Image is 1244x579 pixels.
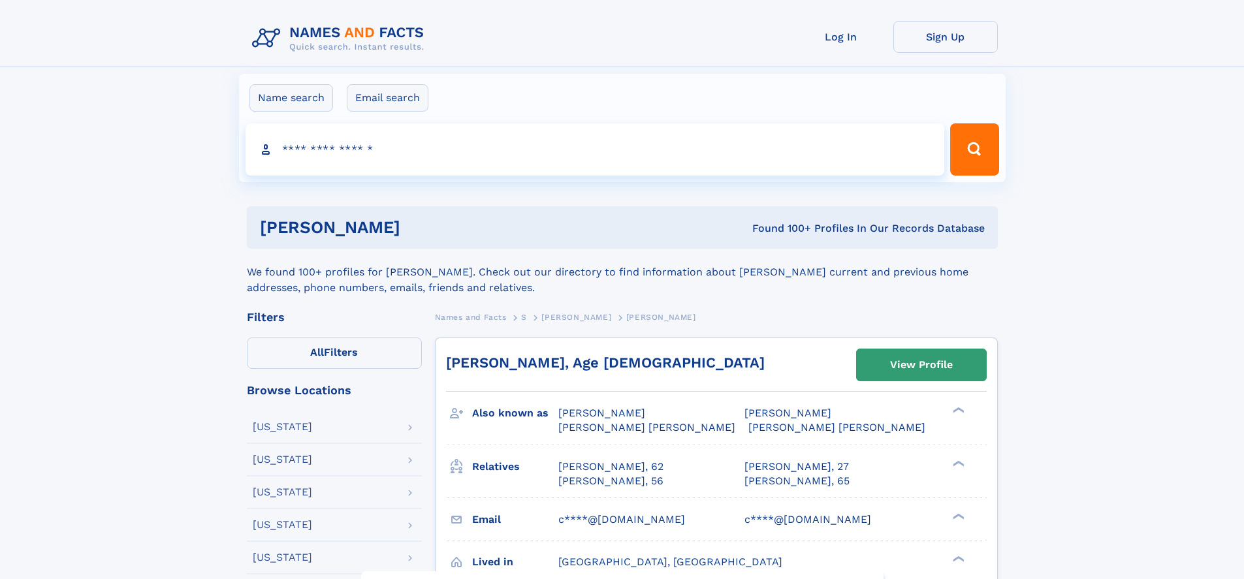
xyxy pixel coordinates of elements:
button: Search Button [950,123,998,176]
div: We found 100+ profiles for [PERSON_NAME]. Check out our directory to find information about [PERS... [247,249,998,296]
input: search input [246,123,945,176]
a: S [521,309,527,325]
a: [PERSON_NAME], 62 [558,460,663,474]
div: [US_STATE] [253,520,312,530]
div: ❯ [949,459,965,467]
span: [PERSON_NAME] [626,313,696,322]
label: Name search [249,84,333,112]
div: [US_STATE] [253,552,312,563]
a: Names and Facts [435,309,507,325]
a: [PERSON_NAME], 27 [744,460,849,474]
div: ❯ [949,512,965,520]
h3: Lived in [472,551,558,573]
a: View Profile [857,349,986,381]
div: ❯ [949,406,965,415]
a: Sign Up [893,21,998,53]
div: View Profile [890,350,953,380]
span: [GEOGRAPHIC_DATA], [GEOGRAPHIC_DATA] [558,556,782,568]
h3: Also known as [472,402,558,424]
img: Logo Names and Facts [247,21,435,56]
a: [PERSON_NAME] [541,309,611,325]
div: [US_STATE] [253,422,312,432]
h3: Relatives [472,456,558,478]
div: [US_STATE] [253,487,312,497]
label: Filters [247,337,422,369]
div: Found 100+ Profiles In Our Records Database [576,221,985,236]
div: Filters [247,311,422,323]
span: [PERSON_NAME] [PERSON_NAME] [558,421,735,433]
span: [PERSON_NAME] [744,407,831,419]
label: Email search [347,84,428,112]
span: S [521,313,527,322]
span: [PERSON_NAME] [558,407,645,419]
div: Browse Locations [247,384,422,396]
span: [PERSON_NAME] [PERSON_NAME] [748,421,925,433]
h3: Email [472,509,558,531]
a: Log In [789,21,893,53]
h1: [PERSON_NAME] [260,219,577,236]
a: [PERSON_NAME], Age [DEMOGRAPHIC_DATA] [446,354,765,371]
span: [PERSON_NAME] [541,313,611,322]
div: ❯ [949,554,965,563]
div: [US_STATE] [253,454,312,465]
span: All [310,346,324,358]
a: [PERSON_NAME], 65 [744,474,850,488]
a: [PERSON_NAME], 56 [558,474,663,488]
